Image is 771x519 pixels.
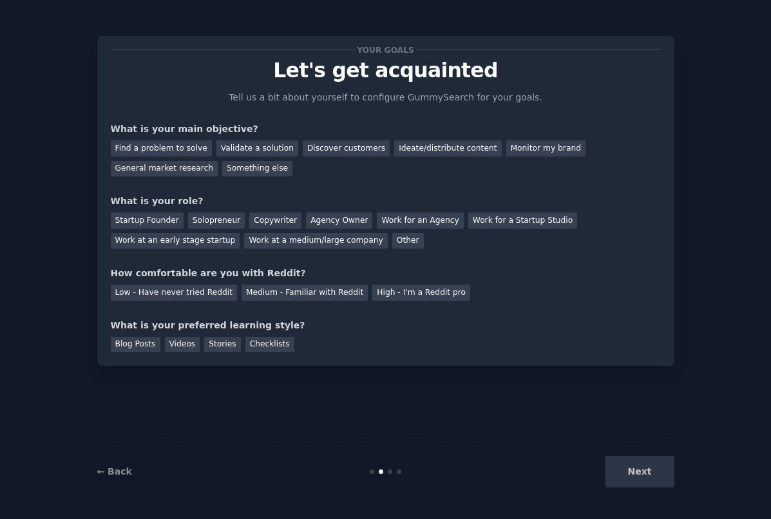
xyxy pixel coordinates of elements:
div: Validate a solution [216,140,298,156]
div: What is your role? [111,194,661,208]
div: Agency Owner [306,212,372,229]
div: Startup Founder [111,212,184,229]
div: Monitor my brand [506,140,585,156]
div: Discover customers [303,140,390,156]
div: General market research [111,161,218,177]
a: ← Back [97,466,132,477]
div: Ideate/distribute content [394,140,501,156]
div: Work at a medium/large company [244,233,387,249]
div: Other [392,233,424,249]
p: Let's get acquainted [111,59,661,82]
div: Medium - Familiar with Reddit [242,285,368,301]
div: What is your main objective? [111,122,661,136]
div: Copywriter [249,212,301,229]
span: Your goals [355,43,417,57]
div: Solopreneur [188,212,245,229]
div: Low - Have never tried Reddit [111,285,237,301]
div: Something else [222,161,292,177]
div: Work at an early stage startup [111,233,240,249]
div: Find a problem to solve [111,140,212,156]
div: Videos [165,337,200,353]
div: What is your preferred learning style? [111,319,661,332]
div: Stories [204,337,240,353]
div: High - I'm a Reddit pro [372,285,470,301]
div: Blog Posts [111,337,160,353]
div: Work for a Startup Studio [468,212,577,229]
p: Tell us a bit about yourself to configure GummySearch for your goals. [224,91,548,104]
div: Checklists [245,337,294,353]
div: How comfortable are you with Reddit? [111,267,661,280]
div: Work for an Agency [377,212,463,229]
